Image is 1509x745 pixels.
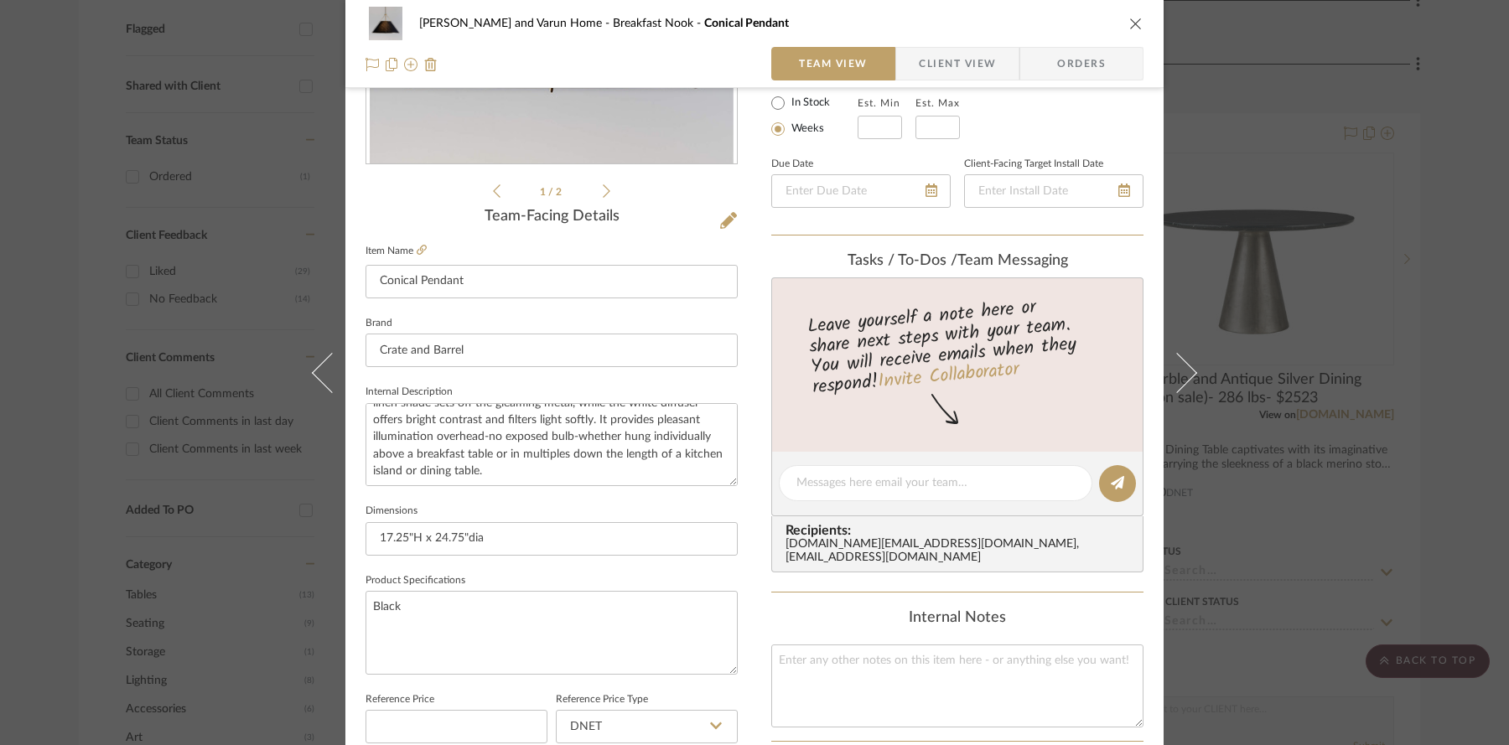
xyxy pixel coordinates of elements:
[548,187,556,197] span: /
[556,696,648,704] label: Reference Price Type
[919,47,996,80] span: Client View
[704,18,789,29] span: Conical Pendant
[771,609,1143,628] div: Internal Notes
[540,187,548,197] span: 1
[786,523,1136,538] span: Recipients:
[613,18,704,29] span: Breakfast Nook
[858,97,900,109] label: Est. Min
[366,244,427,258] label: Item Name
[366,7,406,40] img: 3ad7a508-7ebc-4694-a6c2-3e6765b5793d_48x40.jpg
[964,160,1103,168] label: Client-Facing Target Install Date
[424,58,438,71] img: Remove from project
[771,160,813,168] label: Due Date
[771,252,1143,271] div: team Messaging
[964,174,1143,208] input: Enter Install Date
[1039,47,1124,80] span: Orders
[877,355,1020,397] a: Invite Collaborator
[366,388,453,396] label: Internal Description
[915,97,960,109] label: Est. Max
[419,18,613,29] span: [PERSON_NAME] and Varun Home
[366,696,434,704] label: Reference Price
[799,47,868,80] span: Team View
[366,507,417,515] label: Dimensions
[788,96,830,111] label: In Stock
[1128,16,1143,31] button: close
[366,265,738,298] input: Enter Item Name
[366,577,465,585] label: Product Specifications
[848,253,957,268] span: Tasks / To-Dos /
[770,289,1146,401] div: Leave yourself a note here or share next steps with your team. You will receive emails when they ...
[366,208,738,226] div: Team-Facing Details
[786,538,1136,565] div: [DOMAIN_NAME][EMAIL_ADDRESS][DOMAIN_NAME] , [EMAIL_ADDRESS][DOMAIN_NAME]
[556,187,564,197] span: 2
[771,174,951,208] input: Enter Due Date
[366,319,392,328] label: Brand
[771,92,858,139] mat-radio-group: Select item type
[366,522,738,556] input: Enter the dimensions of this item
[366,334,738,367] input: Enter Brand
[788,122,824,137] label: Weeks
